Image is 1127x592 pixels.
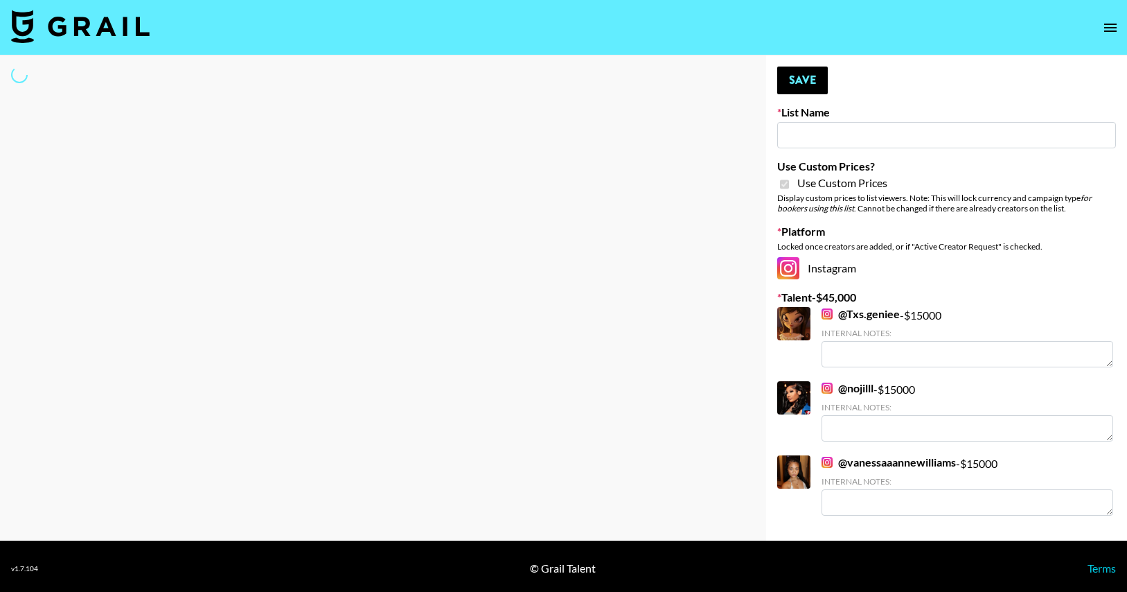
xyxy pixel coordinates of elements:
[530,561,596,575] div: © Grail Talent
[11,564,38,573] div: v 1.7.104
[822,455,1113,516] div: - $ 15000
[822,307,900,321] a: @Txs.geniee
[11,10,150,43] img: Grail Talent
[777,257,1116,279] div: Instagram
[777,225,1116,238] label: Platform
[777,290,1116,304] label: Talent - $ 45,000
[1088,561,1116,575] a: Terms
[777,105,1116,119] label: List Name
[1097,14,1124,42] button: open drawer
[822,383,833,394] img: Instagram
[822,308,833,320] img: Instagram
[797,176,887,190] span: Use Custom Prices
[822,457,833,468] img: Instagram
[777,257,799,279] img: Instagram
[822,381,1113,442] div: - $ 15000
[822,307,1113,367] div: - $ 15000
[822,381,873,395] a: @nojilll
[822,476,1113,487] div: Internal Notes:
[777,193,1116,214] div: Display custom prices to list viewers. Note: This will lock currency and campaign type . Cannot b...
[777,159,1116,173] label: Use Custom Prices?
[777,241,1116,252] div: Locked once creators are added, or if "Active Creator Request" is checked.
[777,67,828,94] button: Save
[822,402,1113,412] div: Internal Notes:
[777,193,1092,214] em: for bookers using this list
[822,328,1113,338] div: Internal Notes:
[822,455,956,469] a: @vanessaaannewilliams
